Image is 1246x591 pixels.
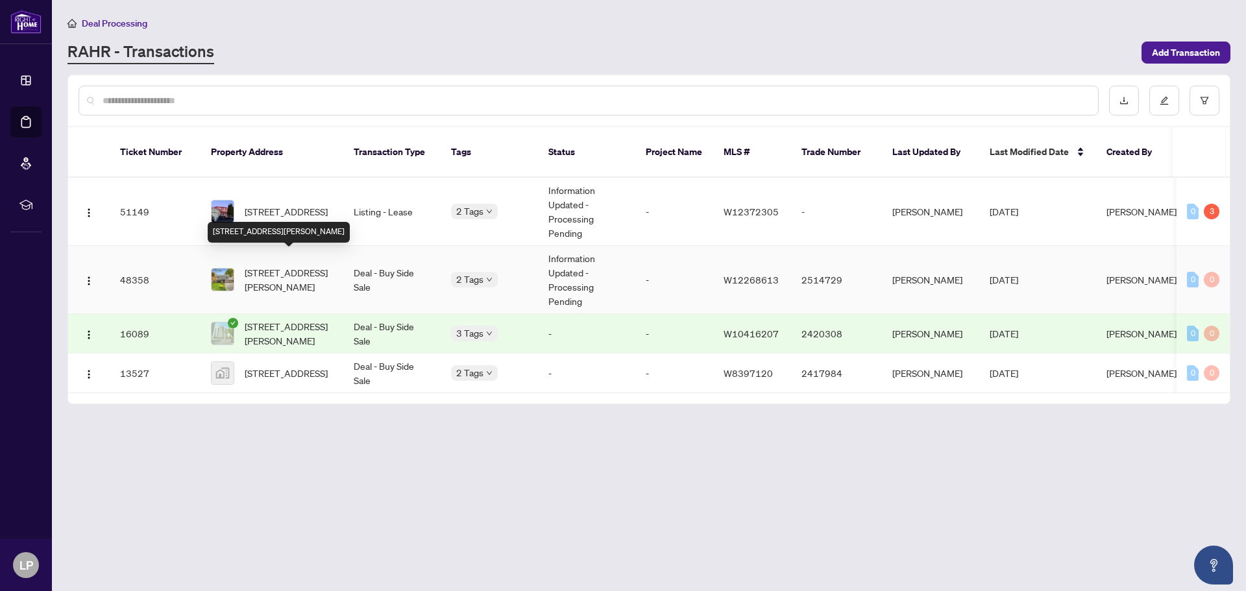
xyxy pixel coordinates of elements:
div: 0 [1187,365,1199,381]
span: down [486,208,493,215]
span: Deal Processing [82,18,147,29]
span: download [1119,96,1129,105]
img: thumbnail-img [212,200,234,223]
span: [DATE] [990,206,1018,217]
img: logo [10,10,42,34]
img: Logo [84,369,94,380]
th: Trade Number [791,127,882,178]
span: [PERSON_NAME] [1106,274,1177,285]
span: down [486,370,493,376]
span: W12372305 [724,206,779,217]
span: down [486,330,493,337]
td: - [635,178,713,246]
img: Logo [84,330,94,340]
th: Transaction Type [343,127,441,178]
td: 13527 [110,354,201,393]
th: Last Updated By [882,127,979,178]
button: Logo [79,269,99,290]
td: Information Updated - Processing Pending [538,178,635,246]
span: W8397120 [724,367,773,379]
span: home [67,19,77,28]
span: [STREET_ADDRESS][PERSON_NAME] [245,265,333,294]
td: [PERSON_NAME] [882,314,979,354]
td: - [538,314,635,354]
div: 0 [1204,272,1219,287]
a: RAHR - Transactions [67,41,214,64]
td: Listing - Lease [343,178,441,246]
img: Logo [84,208,94,218]
span: check-circle [228,318,238,328]
div: 0 [1187,272,1199,287]
th: Last Modified Date [979,127,1096,178]
button: download [1109,86,1139,115]
span: edit [1160,96,1169,105]
img: Logo [84,276,94,286]
span: 2 Tags [456,272,483,287]
button: Open asap [1194,546,1233,585]
div: 0 [1204,365,1219,381]
th: Status [538,127,635,178]
td: [PERSON_NAME] [882,354,979,393]
td: Deal - Buy Side Sale [343,354,441,393]
th: Tags [441,127,538,178]
button: Logo [79,201,99,222]
td: - [538,354,635,393]
span: W12268613 [724,274,779,285]
div: 0 [1204,326,1219,341]
div: 0 [1187,204,1199,219]
th: Property Address [201,127,343,178]
td: 2417984 [791,354,882,393]
img: thumbnail-img [212,362,234,384]
span: [PERSON_NAME] [1106,206,1177,217]
div: 3 [1204,204,1219,219]
td: Deal - Buy Side Sale [343,246,441,314]
img: thumbnail-img [212,322,234,344]
button: edit [1149,86,1179,115]
td: [PERSON_NAME] [882,178,979,246]
button: Logo [79,363,99,383]
div: [STREET_ADDRESS][PERSON_NAME] [208,222,350,243]
span: Add Transaction [1152,42,1220,63]
th: MLS # [713,127,791,178]
button: filter [1190,86,1219,115]
span: 2 Tags [456,204,483,219]
td: - [635,354,713,393]
span: [PERSON_NAME] [1106,328,1177,339]
span: filter [1200,96,1209,105]
span: [DATE] [990,367,1018,379]
td: 48358 [110,246,201,314]
th: Ticket Number [110,127,201,178]
span: Last Modified Date [990,145,1069,159]
span: [STREET_ADDRESS][PERSON_NAME] [245,319,333,348]
span: [STREET_ADDRESS] [245,204,328,219]
td: - [635,314,713,354]
button: Logo [79,323,99,344]
td: - [635,246,713,314]
span: down [486,276,493,283]
td: 51149 [110,178,201,246]
span: 2 Tags [456,365,483,380]
span: 3 Tags [456,326,483,341]
button: Add Transaction [1142,42,1230,64]
th: Created By [1096,127,1174,178]
td: - [791,178,882,246]
td: 2514729 [791,246,882,314]
td: Deal - Buy Side Sale [343,314,441,354]
th: Project Name [635,127,713,178]
td: 16089 [110,314,201,354]
img: thumbnail-img [212,269,234,291]
span: W10416207 [724,328,779,339]
td: Information Updated - Processing Pending [538,246,635,314]
td: [PERSON_NAME] [882,246,979,314]
span: [STREET_ADDRESS] [245,366,328,380]
span: [DATE] [990,274,1018,285]
span: [PERSON_NAME] [1106,367,1177,379]
span: [DATE] [990,328,1018,339]
div: 0 [1187,326,1199,341]
span: LP [19,556,33,574]
td: 2420308 [791,314,882,354]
